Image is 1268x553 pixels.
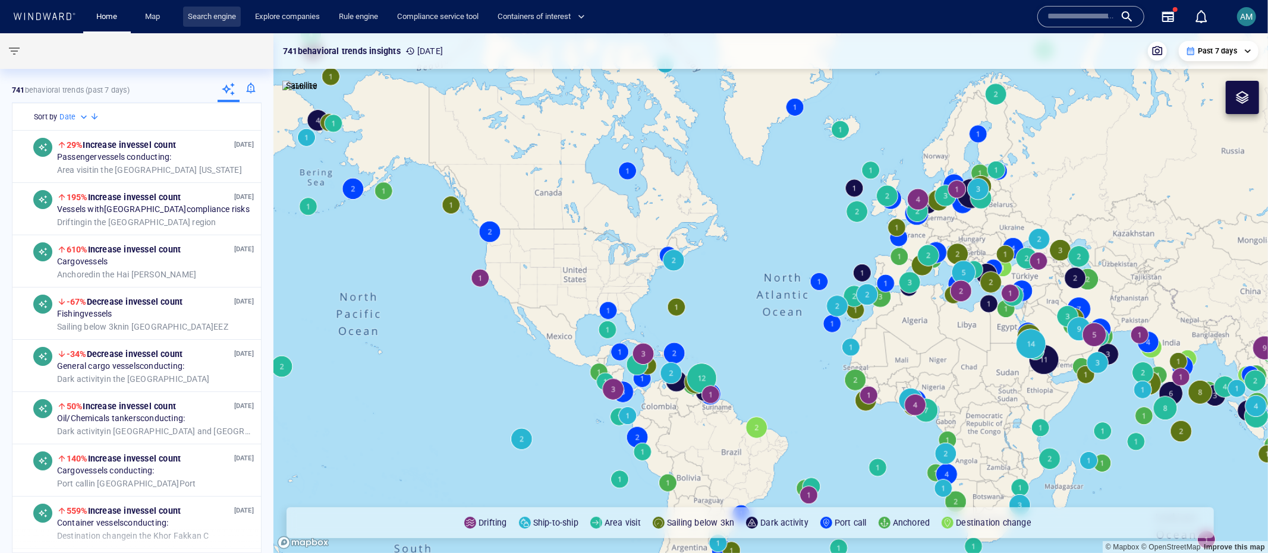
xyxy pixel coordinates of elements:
[667,516,734,530] p: Sailing below 3kn
[234,453,254,464] p: [DATE]
[67,349,183,359] span: Decrease in vessel count
[405,44,443,58] p: [DATE]
[1186,46,1251,56] div: Past 7 days
[1241,12,1253,21] span: AM
[234,244,254,255] p: [DATE]
[136,7,174,27] button: Map
[1204,543,1265,551] a: Map feedback
[92,7,122,27] a: Home
[57,257,108,267] span: Cargo vessels
[760,516,808,530] p: Dark activity
[67,245,88,254] span: 610%
[282,81,317,93] img: satellite
[57,309,112,320] span: Fishing vessels
[59,111,75,123] h6: Date
[893,516,930,530] p: Anchored
[57,321,122,331] span: Sailing below 3kn
[1141,543,1201,551] a: OpenStreetMap
[67,454,181,463] span: Increase in vessel count
[57,204,250,215] span: Vessels with [GEOGRAPHIC_DATA] compliance risks
[57,152,172,163] span: Passenger vessels conducting:
[57,165,242,175] span: in the [GEOGRAPHIC_DATA] [US_STATE]
[57,269,196,280] span: in the Hai [PERSON_NAME]
[57,269,94,279] span: Anchored
[57,518,169,529] span: Container vessels conducting:
[67,192,88,202] span: 195%
[234,505,254,516] p: [DATE]
[57,374,105,383] span: Dark activity
[57,426,105,435] span: Dark activity
[88,7,126,27] button: Home
[234,296,254,307] p: [DATE]
[273,33,1268,553] canvas: Map
[57,165,92,174] span: Area visit
[234,139,254,150] p: [DATE]
[605,516,641,530] p: Area visit
[234,400,254,412] p: [DATE]
[57,466,155,476] span: Cargo vessels conducting:
[57,426,254,437] span: in [GEOGRAPHIC_DATA] and [GEOGRAPHIC_DATA] EEZ
[835,516,867,530] p: Port call
[1217,500,1259,544] iframe: Chat
[67,506,88,516] span: 559%
[57,217,86,226] span: Drifting
[250,7,325,27] a: Explore companies
[533,516,578,530] p: Ship-to-ship
[59,111,90,123] div: Date
[498,10,585,24] span: Containers of interest
[67,245,181,254] span: Increase in vessel count
[1198,46,1237,56] p: Past 7 days
[67,192,181,202] span: Increase in vessel count
[234,191,254,203] p: [DATE]
[57,217,216,227] span: in the [GEOGRAPHIC_DATA] region
[67,297,183,306] span: Decrease in vessel count
[283,44,401,58] p: 741 behavioral trends insights
[12,85,130,96] p: behavioral trends (Past 7 days)
[67,140,83,150] span: 29%
[1235,5,1258,29] button: AM
[183,7,241,27] a: Search engine
[12,86,25,94] strong: 741
[67,402,176,411] span: Increase in vessel count
[57,321,228,332] span: in [GEOGRAPHIC_DATA] EEZ
[234,348,254,359] p: [DATE]
[140,7,169,27] a: Map
[67,454,88,463] span: 140%
[57,361,184,372] span: General cargo vessels conducting:
[57,478,196,489] span: in [GEOGRAPHIC_DATA] Port
[956,516,1031,530] p: Destination change
[334,7,383,27] a: Rule engine
[479,516,507,530] p: Drifting
[34,111,57,123] h6: Sort by
[57,374,209,384] span: in the [GEOGRAPHIC_DATA]
[392,7,483,27] a: Compliance service tool
[57,478,89,488] span: Port call
[67,506,181,516] span: Increase in vessel count
[67,140,176,150] span: Increase in vessel count
[67,297,87,306] span: -67%
[1194,10,1209,24] div: Notification center
[1106,543,1139,551] a: Mapbox
[67,349,87,359] span: -34%
[67,402,83,411] span: 50%
[493,7,595,27] button: Containers of interest
[286,78,317,93] p: Satellite
[277,536,329,549] a: Mapbox logo
[57,413,185,424] span: Oil/Chemicals tankers conducting:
